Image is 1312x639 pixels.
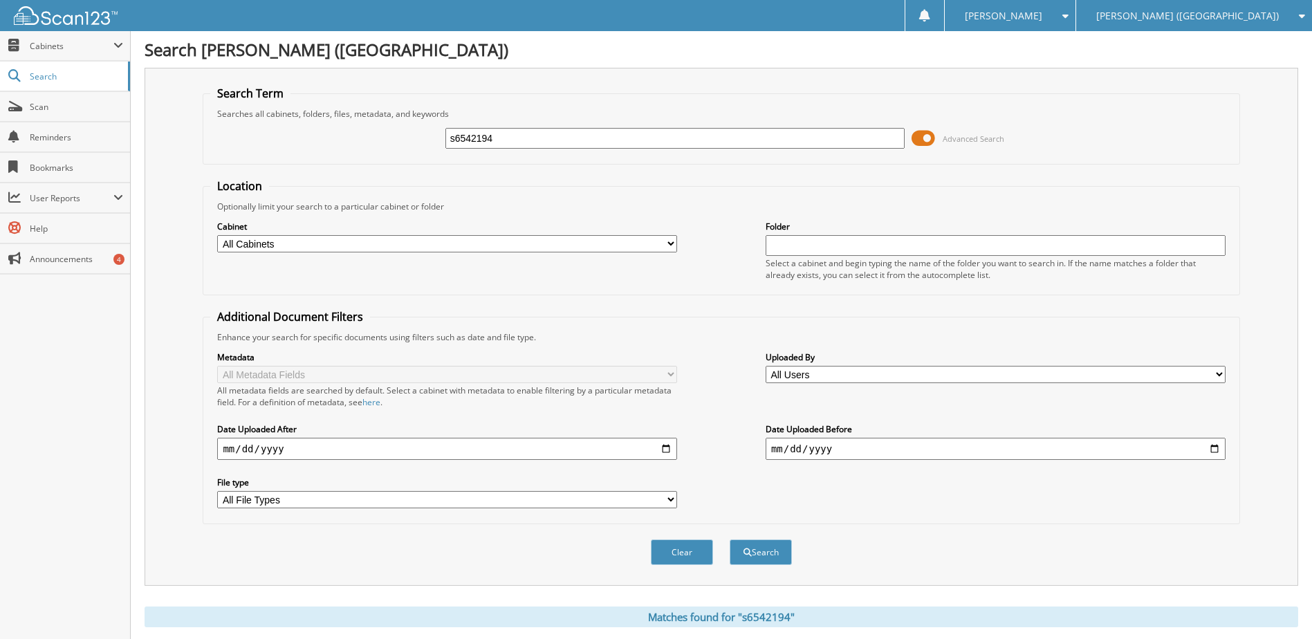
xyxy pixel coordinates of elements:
[217,476,677,488] label: File type
[210,86,290,101] legend: Search Term
[30,223,123,234] span: Help
[145,38,1298,61] h1: Search [PERSON_NAME] ([GEOGRAPHIC_DATA])
[217,221,677,232] label: Cabinet
[217,438,677,460] input: start
[766,438,1226,460] input: end
[766,351,1226,363] label: Uploaded By
[730,539,792,565] button: Search
[30,253,123,265] span: Announcements
[362,396,380,408] a: here
[651,539,713,565] button: Clear
[30,101,123,113] span: Scan
[217,423,677,435] label: Date Uploaded After
[766,423,1226,435] label: Date Uploaded Before
[766,221,1226,232] label: Folder
[145,606,1298,627] div: Matches found for "s6542194"
[210,178,269,194] legend: Location
[943,133,1004,144] span: Advanced Search
[113,254,124,265] div: 4
[217,351,677,363] label: Metadata
[30,131,123,143] span: Reminders
[30,40,113,52] span: Cabinets
[1096,12,1279,20] span: [PERSON_NAME] ([GEOGRAPHIC_DATA])
[210,201,1232,212] div: Optionally limit your search to a particular cabinet or folder
[217,385,677,408] div: All metadata fields are searched by default. Select a cabinet with metadata to enable filtering b...
[30,162,123,174] span: Bookmarks
[30,71,121,82] span: Search
[14,6,118,25] img: scan123-logo-white.svg
[210,108,1232,120] div: Searches all cabinets, folders, files, metadata, and keywords
[766,257,1226,281] div: Select a cabinet and begin typing the name of the folder you want to search in. If the name match...
[210,309,370,324] legend: Additional Document Filters
[965,12,1042,20] span: [PERSON_NAME]
[210,331,1232,343] div: Enhance your search for specific documents using filters such as date and file type.
[30,192,113,204] span: User Reports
